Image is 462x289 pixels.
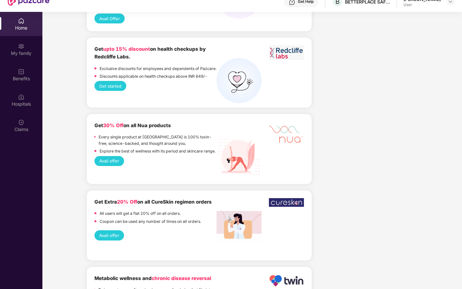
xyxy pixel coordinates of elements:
img: svg+xml;base64,PHN2ZyB3aWR0aD0iMjAiIGhlaWdodD0iMjAiIHZpZXdCb3g9IjAgMCAyMCAyMCIgZmlsbD0ibm9uZSIgeG... [18,43,24,49]
img: Screenshot%202023-06-01%20at%2011.51.45%20AM.png [269,45,304,60]
button: Avail Offer [94,13,125,23]
button: Avail offer [94,156,124,166]
p: Exclusive discounts for employees and dependents of Pazcare. [100,66,217,72]
img: Nua%20Products.png [217,135,262,180]
img: svg+xml;base64,PHN2ZyBpZD0iQ2xhaW0iIHhtbG5zPSJodHRwOi8vd3d3LnczLm9yZy8yMDAwL3N2ZyIgd2lkdGg9IjIwIi... [18,119,24,126]
img: WhatsApp%20Image%202022-12-23%20at%206.17.28%20PM.jpeg [269,198,304,207]
b: Metabolic wellness and [94,275,211,281]
span: upto 15% discount [103,46,150,52]
span: 30% Off [103,122,123,128]
img: Mask%20Group%20527.png [269,122,304,144]
div: User [404,2,441,7]
button: Avail offer [94,230,124,240]
img: health%20check%20(1).png [217,58,262,103]
b: Get on all Nua products [94,122,171,128]
img: Logo.png [269,275,304,287]
p: Coupon can be used any number of times on all orders. [100,218,201,224]
p: All users will get a flat 20% off on all orders. [100,210,181,216]
b: Get Extra on all CureSkin regimen orders [94,199,212,205]
span: chronic disease reversal [152,275,211,281]
b: Get on health checkups by Redcliffe Labs. [94,46,206,60]
img: svg+xml;base64,PHN2ZyBpZD0iSG9zcGl0YWxzIiB4bWxucz0iaHR0cDovL3d3dy53My5vcmcvMjAwMC9zdmciIHdpZHRoPS... [18,94,24,100]
img: svg+xml;base64,PHN2ZyBpZD0iSG9tZSIgeG1sbnM9Imh0dHA6Ly93d3cudzMub3JnLzIwMDAvc3ZnIiB3aWR0aD0iMjAiIG... [18,18,24,24]
img: svg+xml;base64,PHN2ZyBpZD0iQmVuZWZpdHMiIHhtbG5zPSJodHRwOi8vd3d3LnczLm9yZy8yMDAwL3N2ZyIgd2lkdGg9Ij... [18,68,24,75]
p: Explore the best of wellness with its period and skincare range. [100,148,216,154]
p: Discounts applicable on health checkups above INR 649/- [100,73,207,79]
p: Every single product at [GEOGRAPHIC_DATA] is 100% toxin-free, science-backed, and thought around ... [99,134,217,146]
button: Get started [94,81,126,91]
span: 20% Off [117,199,137,205]
img: Screenshot%202022-12-27%20at%203.54.05%20PM.png [217,211,262,245]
